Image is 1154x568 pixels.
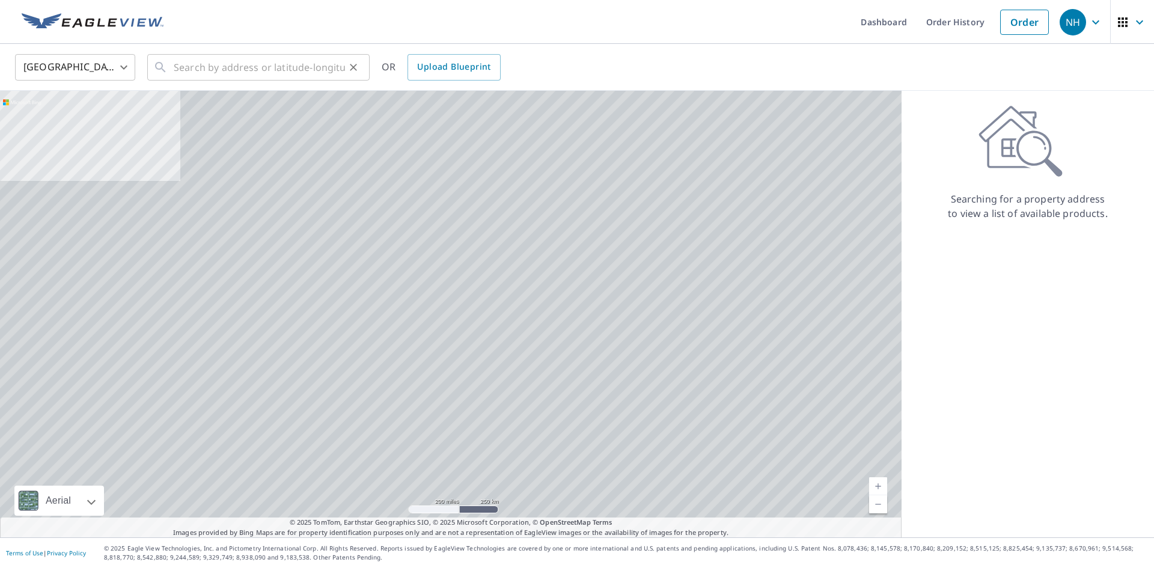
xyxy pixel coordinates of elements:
[1000,10,1049,35] a: Order
[6,549,43,557] a: Terms of Use
[174,50,345,84] input: Search by address or latitude-longitude
[869,495,887,513] a: Current Level 5, Zoom Out
[382,54,501,81] div: OR
[593,518,612,527] a: Terms
[869,477,887,495] a: Current Level 5, Zoom In
[417,60,490,75] span: Upload Blueprint
[947,192,1108,221] p: Searching for a property address to view a list of available products.
[22,13,163,31] img: EV Logo
[1060,9,1086,35] div: NH
[6,549,86,557] p: |
[42,486,75,516] div: Aerial
[104,544,1148,562] p: © 2025 Eagle View Technologies, Inc. and Pictometry International Corp. All Rights Reserved. Repo...
[290,518,612,528] span: © 2025 TomTom, Earthstar Geographics SIO, © 2025 Microsoft Corporation, ©
[408,54,500,81] a: Upload Blueprint
[345,59,362,76] button: Clear
[15,50,135,84] div: [GEOGRAPHIC_DATA]
[47,549,86,557] a: Privacy Policy
[540,518,590,527] a: OpenStreetMap
[14,486,104,516] div: Aerial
